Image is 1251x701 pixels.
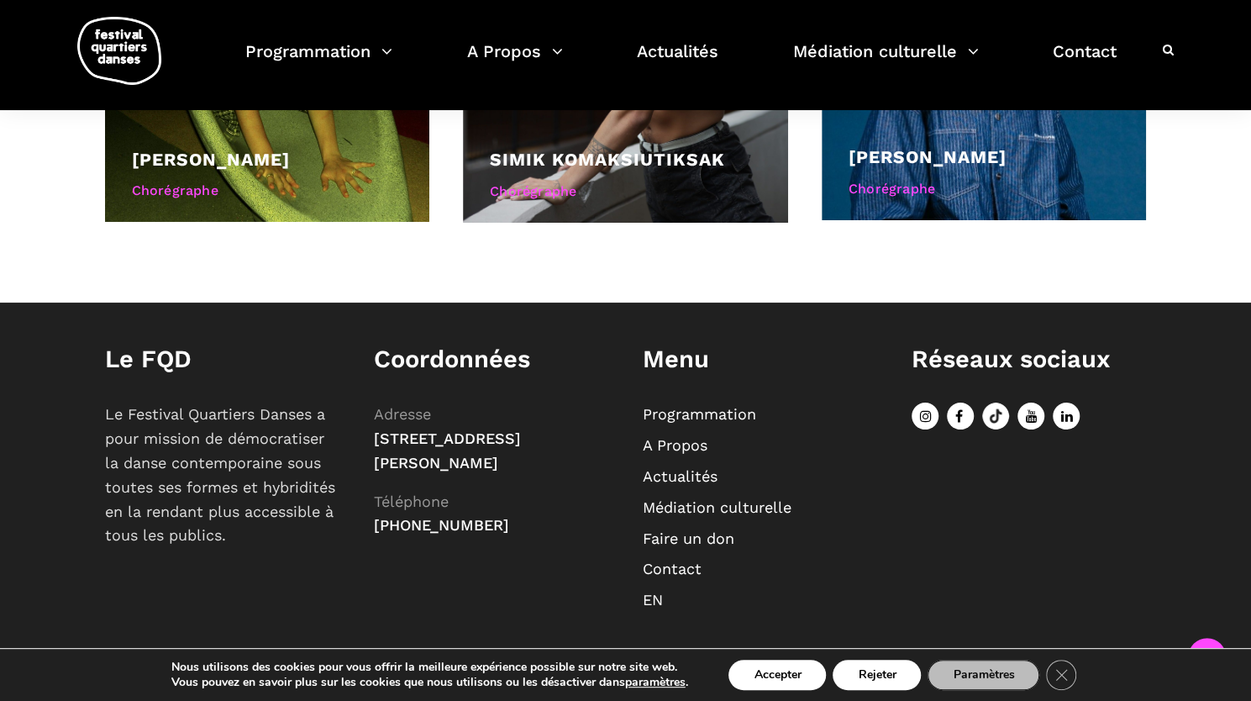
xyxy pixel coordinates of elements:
[245,37,392,87] a: Programmation
[132,149,290,170] a: [PERSON_NAME]
[171,675,688,690] p: Vous pouvez en savoir plus sur les cookies que nous utilisons ou les désactiver dans .
[374,345,609,374] h1: Coordonnées
[374,405,431,423] span: Adresse
[912,345,1147,374] h1: Réseaux sociaux
[105,345,340,374] h1: Le FQD
[849,146,1007,167] a: [PERSON_NAME]
[728,660,826,690] button: Accepter
[171,660,688,675] p: Nous utilisons des cookies pour vous offrir la meilleure expérience possible sur notre site web.
[132,180,403,202] div: Chorégraphe
[374,430,521,472] span: [STREET_ADDRESS][PERSON_NAME]
[490,149,725,170] a: Simik Komaksiutiksak
[1046,660,1076,690] button: Close GDPR Cookie Banner
[643,560,702,577] a: Contact
[643,436,707,454] a: A Propos
[793,37,979,87] a: Médiation culturelle
[928,660,1039,690] button: Paramètres
[77,17,161,85] img: logo-fqd-med
[467,37,563,87] a: A Propos
[643,530,734,547] a: Faire un don
[849,178,1120,200] div: Chorégraphe
[643,405,756,423] a: Programmation
[637,37,718,87] a: Actualités
[643,467,717,485] a: Actualités
[643,345,878,374] h1: Menu
[625,675,686,690] button: paramètres
[643,591,663,609] a: EN
[374,493,449,510] span: Téléphone
[1053,37,1117,87] a: Contact
[490,181,761,203] div: Chorégraphe
[105,403,340,548] p: Le Festival Quartiers Danses a pour mission de démocratiser la danse contemporaine sous toutes se...
[643,498,791,516] a: Médiation culturelle
[374,516,509,534] span: [PHONE_NUMBER]
[833,660,921,690] button: Rejeter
